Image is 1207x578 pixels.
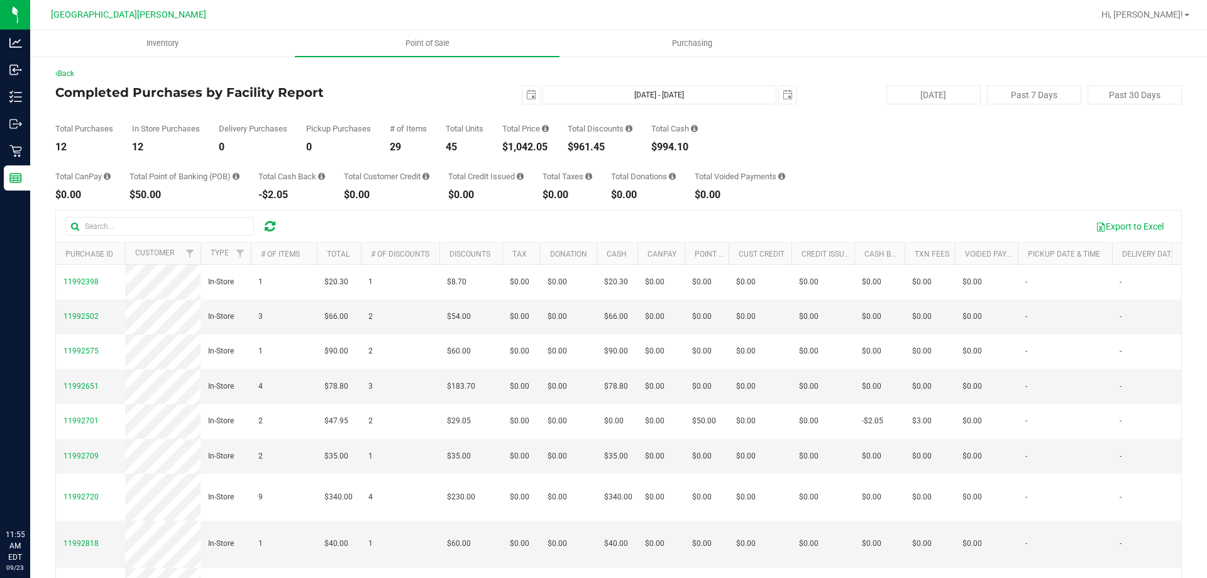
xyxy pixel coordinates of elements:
[9,91,22,103] inline-svg: Inventory
[510,345,529,357] span: $0.00
[9,64,22,76] inline-svg: Inbound
[448,172,524,181] div: Total Credit Issued
[130,190,240,200] div: $50.00
[962,415,982,427] span: $0.00
[548,345,567,357] span: $0.00
[219,142,287,152] div: 0
[306,125,371,133] div: Pickup Purchases
[604,538,628,550] span: $40.00
[604,276,628,288] span: $20.30
[799,491,818,503] span: $0.00
[132,125,200,133] div: In Store Purchases
[368,491,373,503] span: 4
[371,250,429,258] a: # of Discounts
[736,276,756,288] span: $0.00
[368,381,373,392] span: 3
[543,190,592,200] div: $0.00
[1025,276,1027,288] span: -
[390,125,427,133] div: # of Items
[63,347,99,355] span: 11992575
[448,190,524,200] div: $0.00
[55,86,431,99] h4: Completed Purchases by Facility Report
[604,415,624,427] span: $0.00
[295,30,559,57] a: Point of Sale
[208,450,234,462] span: In-Store
[9,172,22,184] inline-svg: Reports
[862,345,881,357] span: $0.00
[422,172,429,181] i: Sum of the successful, non-voided payments using account credit for all purchases in the date range.
[510,276,529,288] span: $0.00
[368,450,373,462] span: 1
[568,125,632,133] div: Total Discounts
[510,415,529,427] span: $0.00
[55,69,74,78] a: Back
[862,276,881,288] span: $0.00
[13,477,50,515] iframe: Resource center
[344,172,429,181] div: Total Customer Credit
[779,86,796,104] span: select
[324,276,348,288] span: $20.30
[258,491,263,503] span: 9
[368,311,373,323] span: 2
[626,125,632,133] i: Sum of the discount values applied to the all purchases in the date range.
[6,529,25,563] p: 11:55 AM EDT
[915,250,949,258] a: Txn Fees
[132,142,200,152] div: 12
[802,250,854,258] a: Credit Issued
[208,491,234,503] span: In-Store
[862,415,883,427] span: -$2.05
[604,381,628,392] span: $78.80
[965,250,1027,258] a: Voided Payment
[389,38,466,49] span: Point of Sale
[604,450,628,462] span: $35.00
[324,415,348,427] span: $47.95
[324,311,348,323] span: $66.00
[258,381,263,392] span: 4
[645,415,664,427] span: $0.00
[446,125,483,133] div: Total Units
[522,86,540,104] span: select
[648,250,676,258] a: CanPay
[261,250,300,258] a: # of Items
[607,250,627,258] a: Cash
[1025,491,1027,503] span: -
[559,30,824,57] a: Purchasing
[912,538,932,550] span: $0.00
[208,538,234,550] span: In-Store
[692,538,712,550] span: $0.00
[55,142,113,152] div: 12
[695,190,785,200] div: $0.00
[736,491,756,503] span: $0.00
[135,248,174,257] a: Customer
[962,311,982,323] span: $0.00
[130,38,196,49] span: Inventory
[611,172,676,181] div: Total Donations
[63,539,99,548] span: 11992818
[912,311,932,323] span: $0.00
[258,190,325,200] div: -$2.05
[645,450,664,462] span: $0.00
[1120,538,1122,550] span: -
[219,125,287,133] div: Delivery Purchases
[446,142,483,152] div: 45
[517,172,524,181] i: Sum of all account credit issued for all refunds from returned purchases in the date range.
[63,277,99,286] span: 11992398
[368,276,373,288] span: 1
[542,125,549,133] i: Sum of the total prices of all purchases in the date range.
[692,450,712,462] span: $0.00
[585,172,592,181] i: Sum of the total taxes for all purchases in the date range.
[258,311,263,323] span: 3
[208,311,234,323] span: In-Store
[692,276,712,288] span: $0.00
[208,276,234,288] span: In-Store
[799,276,818,288] span: $0.00
[864,250,906,258] a: Cash Back
[258,415,263,427] span: 2
[447,276,466,288] span: $8.70
[104,172,111,181] i: Sum of the successful, non-voided CanPay payment transactions for all purchases in the date range.
[799,345,818,357] span: $0.00
[258,172,325,181] div: Total Cash Back
[449,250,490,258] a: Discounts
[799,450,818,462] span: $0.00
[510,491,529,503] span: $0.00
